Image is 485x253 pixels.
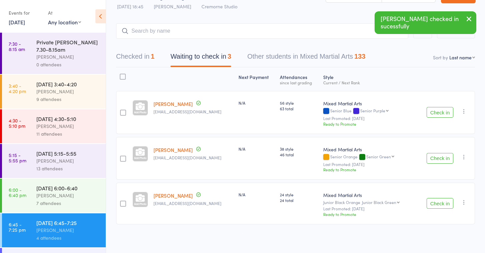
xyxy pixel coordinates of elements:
[354,53,365,60] div: 133
[116,49,154,67] button: Checked in1
[9,7,41,18] div: Events for
[36,80,100,88] div: [DATE] 3:40-4:20
[9,18,25,26] a: [DATE]
[323,192,413,198] div: Mixed Martial Arts
[36,219,100,226] div: [DATE] 6:45-7:25
[48,18,81,26] div: Any location
[9,152,26,163] time: 5:15 - 5:55 pm
[2,33,106,74] a: 7:30 -8:15 amPrivate [PERSON_NAME] 7.30-8.15am[PERSON_NAME]0 attendees
[153,109,233,114] small: trnguyen4812@gmail.com
[36,192,100,199] div: [PERSON_NAME]
[323,154,413,160] div: Senior Orange
[48,7,81,18] div: At
[433,54,448,61] label: Sort by
[36,184,100,192] div: [DATE] 6:00-6:40
[323,121,413,127] div: Ready to Promote
[2,144,106,178] a: 5:15 -5:55 pm[DATE] 5:15-5:55[PERSON_NAME]13 attendees
[2,109,106,143] a: 4:30 -5:10 pm[DATE] 4:30-5:10[PERSON_NAME]11 attendees
[36,95,100,103] div: 9 attendees
[280,197,318,203] span: 24 total
[323,167,413,172] div: Ready to Promote
[323,100,413,107] div: Mixed Martial Arts
[154,3,191,10] span: [PERSON_NAME]
[321,70,415,88] div: Style
[449,54,472,61] div: Last name
[323,146,413,153] div: Mixed Martial Arts
[247,49,365,67] button: Other students in Mixed Martial Arts133
[9,222,26,232] time: 6:45 - 7:25 pm
[153,100,193,107] a: [PERSON_NAME]
[323,162,413,167] small: Last Promoted: [DATE]
[323,206,413,211] small: Last Promoted: [DATE]
[36,61,100,68] div: 0 attendees
[2,213,106,247] a: 6:45 -7:25 pm[DATE] 6:45-7:25[PERSON_NAME]4 attendees
[277,70,321,88] div: Atten­dances
[153,146,193,153] a: [PERSON_NAME]
[117,3,143,10] span: [DATE] 18:45
[238,146,275,152] div: N/A
[238,192,275,197] div: N/A
[2,75,106,109] a: 3:40 -4:20 pm[DATE] 3:40-4:20[PERSON_NAME]9 attendees
[36,150,100,157] div: [DATE] 5:15-5:55
[427,153,453,164] button: Check in
[323,116,413,121] small: Last Promoted: [DATE]
[280,100,318,106] span: 56 style
[151,53,154,60] div: 1
[280,146,318,152] span: 38 style
[36,115,100,122] div: [DATE] 4:30-5:10
[153,201,233,206] small: trnguyen4812@gmail.com
[238,100,275,106] div: N/A
[227,53,231,60] div: 3
[153,192,193,199] a: [PERSON_NAME]
[323,200,413,204] div: Junior Black Orange
[36,234,100,242] div: 4 attendees
[170,49,231,67] button: Waiting to check in3
[280,152,318,157] span: 46 total
[36,122,100,130] div: [PERSON_NAME]
[36,130,100,138] div: 11 attendees
[323,108,413,114] div: Senior Blue
[9,118,25,128] time: 4:30 - 5:10 pm
[280,106,318,111] span: 63 total
[9,83,26,94] time: 3:40 - 4:20 pm
[116,23,408,39] input: Search by name
[36,53,100,61] div: [PERSON_NAME]
[36,226,100,234] div: [PERSON_NAME]
[153,155,233,160] small: trnguyen4812@gmail.com
[9,41,25,52] time: 7:30 - 8:15 am
[427,198,453,209] button: Check in
[375,11,476,34] div: [PERSON_NAME] checked in sucessfully
[36,165,100,172] div: 13 attendees
[323,211,413,217] div: Ready to Promote
[36,157,100,165] div: [PERSON_NAME]
[323,80,413,85] div: Current / Next Rank
[2,179,106,213] a: 6:00 -6:40 pm[DATE] 6:00-6:40[PERSON_NAME]7 attendees
[427,107,453,118] button: Check in
[201,3,237,10] span: Cremorne Studio
[280,192,318,197] span: 24 style
[36,199,100,207] div: 7 attendees
[366,154,391,159] div: Senior Green
[36,88,100,95] div: [PERSON_NAME]
[360,108,385,113] div: Senior Purple
[280,80,318,85] div: since last grading
[9,187,26,198] time: 6:00 - 6:40 pm
[236,70,277,88] div: Next Payment
[362,200,396,204] div: Junior Black Green
[36,38,100,53] div: Private [PERSON_NAME] 7.30-8.15am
